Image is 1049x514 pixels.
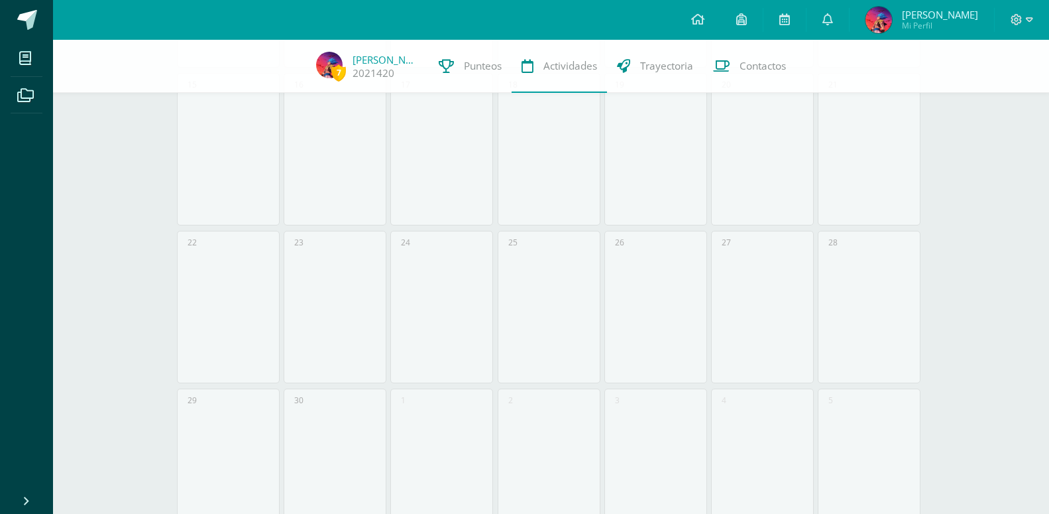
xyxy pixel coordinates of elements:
div: 25 [508,237,518,248]
a: [PERSON_NAME] [353,53,419,66]
span: Punteos [464,59,502,73]
div: 3 [615,395,620,406]
a: Trayectoria [607,40,703,93]
div: 2 [508,395,513,406]
span: [PERSON_NAME] [902,8,978,21]
a: 2021420 [353,66,394,80]
span: 7 [331,64,346,81]
div: 22 [188,237,197,248]
div: 26 [615,237,624,248]
span: Mi Perfil [902,20,978,31]
div: 24 [401,237,410,248]
div: 5 [828,395,833,406]
div: 30 [294,395,304,406]
div: 27 [722,237,731,248]
div: 28 [828,237,838,248]
span: Trayectoria [640,59,693,73]
img: 970389e385207720476b495f40d5f709.png [316,52,343,78]
span: Actividades [543,59,597,73]
img: 970389e385207720476b495f40d5f709.png [865,7,892,33]
a: Actividades [512,40,607,93]
div: 29 [188,395,197,406]
a: Contactos [703,40,796,93]
div: 4 [722,395,726,406]
div: 23 [294,237,304,248]
div: 1 [401,395,406,406]
span: Contactos [740,59,786,73]
a: Punteos [429,40,512,93]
